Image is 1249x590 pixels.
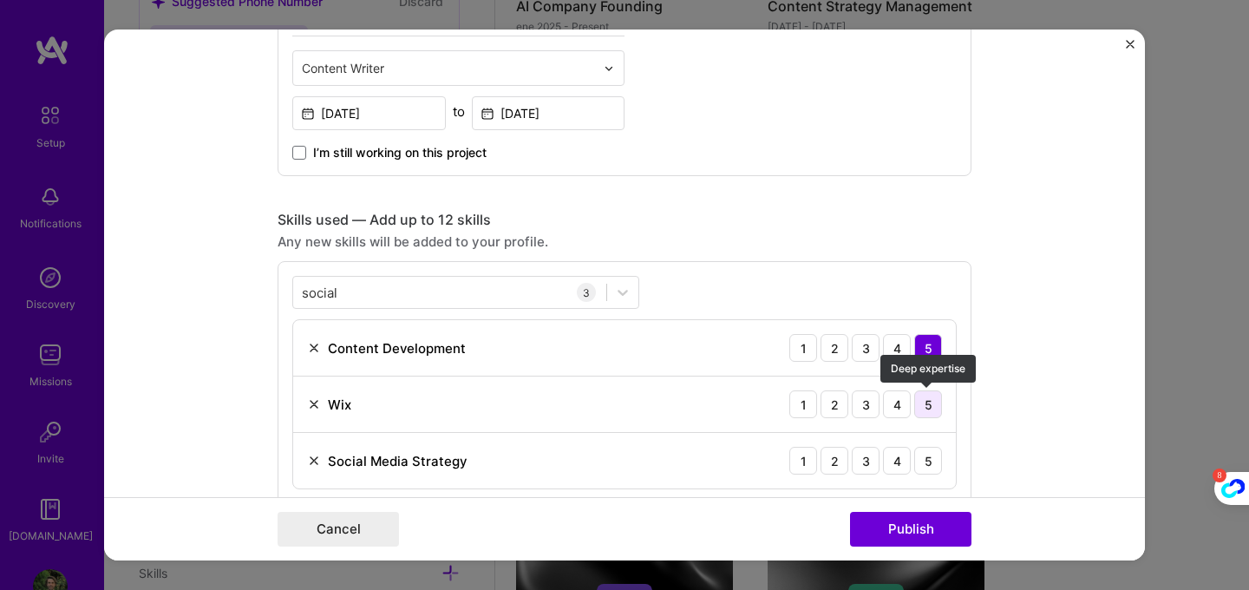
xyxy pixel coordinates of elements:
div: 1 [789,390,817,418]
div: Content Development [328,339,466,357]
div: to [453,102,465,121]
div: Social Media Strategy [328,452,468,470]
span: I’m still working on this project [313,144,487,161]
input: Date [292,96,446,130]
div: 2 [821,390,848,418]
div: 1 [789,447,817,475]
img: Remove [307,397,321,411]
img: Remove [307,341,321,355]
div: 5 [914,447,942,475]
div: 2 [821,447,848,475]
img: Remove [307,454,321,468]
input: Date [472,96,625,130]
div: Wix [328,396,351,414]
div: 4 [883,447,911,475]
div: Skills used — Add up to 12 skills [278,211,971,229]
button: Close [1126,40,1135,58]
div: 3 [852,390,880,418]
div: 4 [883,334,911,362]
div: 3 [852,334,880,362]
img: drop icon [604,63,614,74]
div: 3 [852,447,880,475]
div: 1 [789,334,817,362]
div: 5 [914,390,942,418]
button: Cancel [278,512,399,547]
div: 2 [821,334,848,362]
div: 5 [914,334,942,362]
div: 3 [577,283,596,302]
div: Any new skills will be added to your profile. [278,233,971,251]
div: 4 [883,390,911,418]
button: Publish [850,512,971,547]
